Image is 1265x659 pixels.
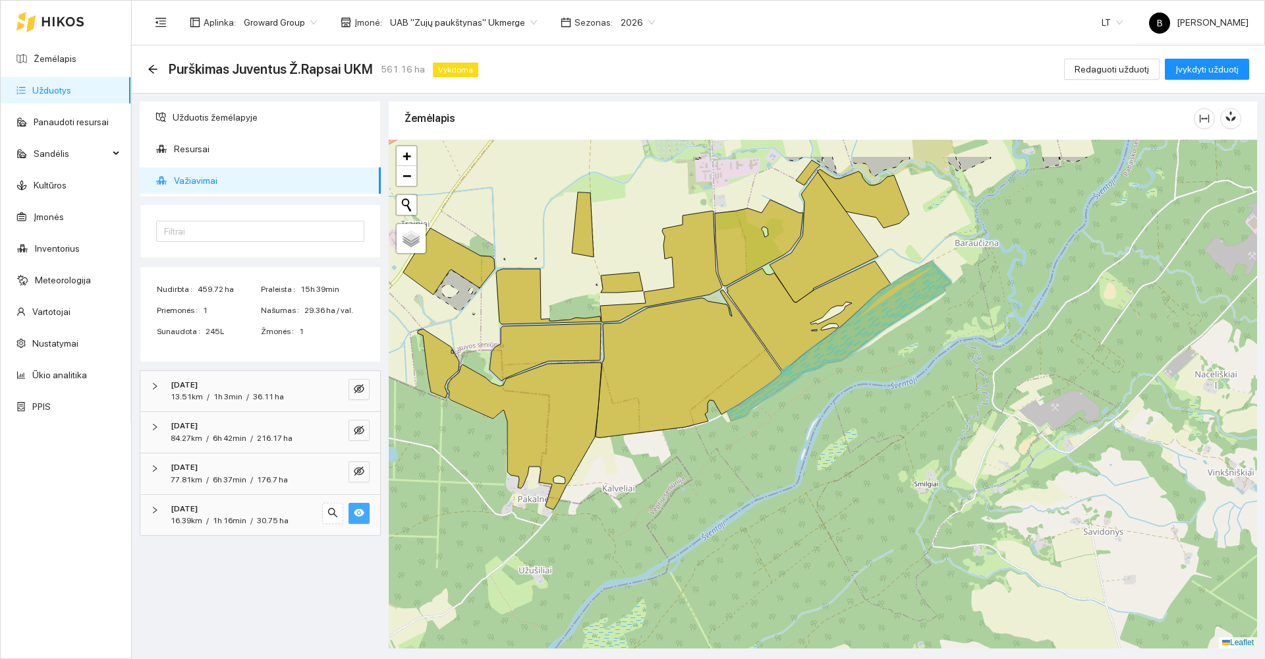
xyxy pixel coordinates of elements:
[206,516,209,525] span: /
[203,304,260,317] span: 1
[157,304,203,317] span: Priemonės
[34,180,67,190] a: Kultūros
[257,475,288,484] span: 176.7 ha
[32,306,70,317] a: Vartotojai
[151,382,159,390] span: right
[1149,17,1249,28] span: [PERSON_NAME]
[354,15,382,30] span: Įmonė :
[148,64,158,75] div: Atgal
[257,516,289,525] span: 30.75 ha
[354,466,364,478] span: eye-invisible
[171,380,198,389] strong: [DATE]
[261,304,304,317] span: Našumas
[354,507,364,520] span: eye
[34,117,109,127] a: Panaudoti resursai
[148,9,174,36] button: menu-fold
[206,326,260,338] span: 245L
[1195,113,1214,124] span: column-width
[257,434,293,443] span: 216.17 ha
[32,370,87,380] a: Ūkio analitika
[213,392,242,401] span: 1h 3min
[304,304,364,317] span: 29.36 ha / val.
[213,516,246,525] span: 1h 16min
[151,423,159,431] span: right
[140,495,380,536] div: [DATE]16.39km/1h 16min/30.75 hasearcheye
[1075,62,1149,76] span: Redaguoti užduotį
[397,146,416,166] a: Zoom in
[381,62,425,76] span: 561.16 ha
[349,461,370,482] button: eye-invisible
[300,283,364,296] span: 15h 39min
[171,504,198,513] strong: [DATE]
[190,17,200,28] span: layout
[157,326,206,338] span: Sunaudota
[397,224,426,253] a: Layers
[1175,62,1239,76] span: Įvykdyti užduotį
[32,338,78,349] a: Nustatymai
[1102,13,1123,32] span: LT
[151,465,159,473] span: right
[35,275,91,285] a: Meteorologija
[157,283,198,296] span: Nudirbta
[174,136,370,162] span: Resursai
[322,503,343,524] button: search
[32,85,71,96] a: Užduotys
[1064,64,1160,74] a: Redaguoti užduotį
[198,283,260,296] span: 459.72 ha
[403,148,411,164] span: +
[1165,59,1249,80] button: Įvykdyti užduotį
[405,100,1194,137] div: Žemėlapis
[140,412,380,453] div: [DATE]84.27km/6h 42min/216.17 haeye-invisible
[174,167,370,194] span: Važiavimai
[433,63,478,77] span: Vykdoma
[621,13,655,32] span: 2026
[213,434,246,443] span: 6h 42min
[397,166,416,186] a: Zoom out
[299,326,364,338] span: 1
[253,392,284,401] span: 36.11 ha
[151,506,159,514] span: right
[261,326,299,338] span: Žmonės
[327,507,338,520] span: search
[34,140,109,167] span: Sandėlis
[1194,108,1215,129] button: column-width
[173,104,370,130] span: Užduotis žemėlapyje
[35,243,80,254] a: Inventorius
[34,212,64,222] a: Įmonės
[1064,59,1160,80] button: Redaguoti užduotį
[171,463,198,472] strong: [DATE]
[155,16,167,28] span: menu-fold
[140,371,380,412] div: [DATE]13.51km/1h 3min/36.11 haeye-invisible
[575,15,613,30] span: Sezonas :
[213,475,246,484] span: 6h 37min
[397,195,416,215] button: Initiate a new search
[206,434,209,443] span: /
[140,453,380,494] div: [DATE]77.81km/6h 37min/176.7 haeye-invisible
[390,13,537,32] span: UAB "Zujų paukštynas" Ukmerge
[1222,638,1254,647] a: Leaflet
[250,434,253,443] span: /
[169,59,373,80] span: Purškimas Juventus Ž.Rapsai UKM
[206,475,209,484] span: /
[148,64,158,74] span: arrow-left
[32,401,51,412] a: PPIS
[354,425,364,438] span: eye-invisible
[349,503,370,524] button: eye
[207,392,210,401] span: /
[171,516,202,525] span: 16.39km
[250,475,253,484] span: /
[171,434,202,443] span: 84.27km
[349,420,370,441] button: eye-invisible
[204,15,236,30] span: Aplinka :
[354,384,364,396] span: eye-invisible
[341,17,351,28] span: shop
[250,516,253,525] span: /
[1157,13,1163,34] span: B
[349,379,370,400] button: eye-invisible
[403,167,411,184] span: −
[171,475,202,484] span: 77.81km
[34,53,76,64] a: Žemėlapis
[244,13,317,32] span: Groward Group
[561,17,571,28] span: calendar
[246,392,249,401] span: /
